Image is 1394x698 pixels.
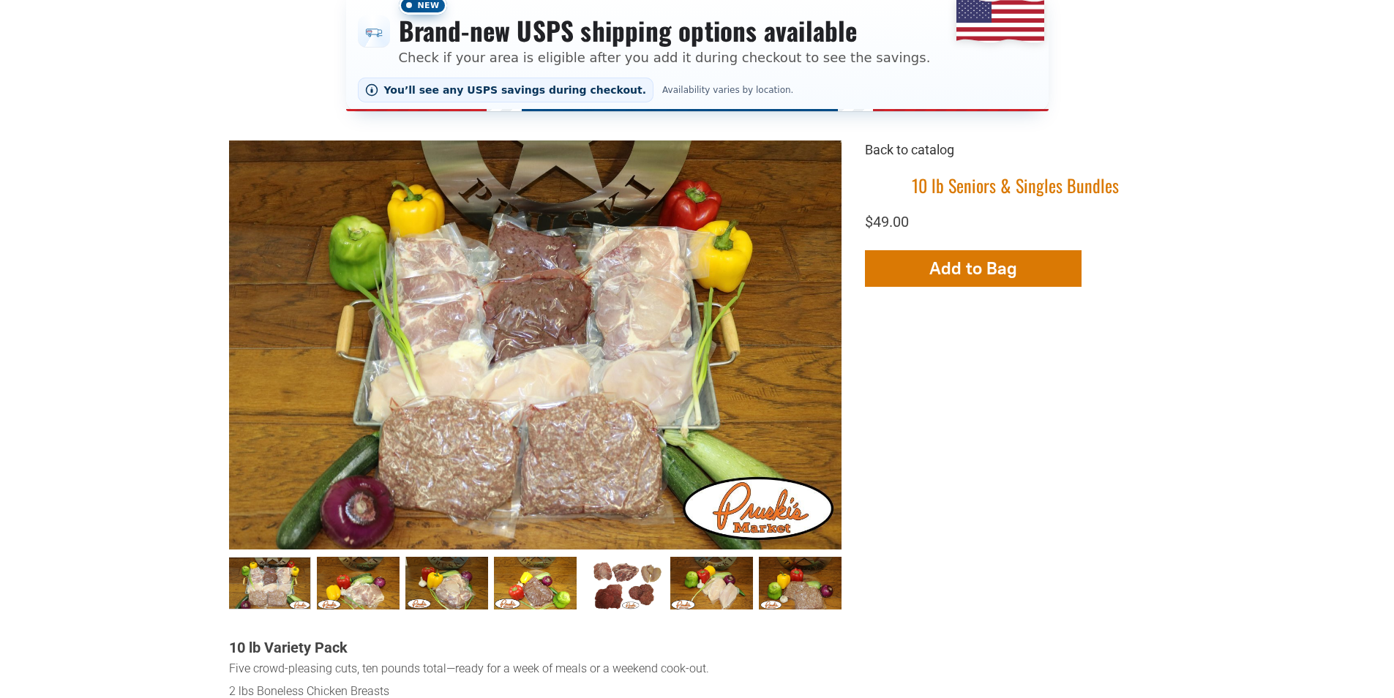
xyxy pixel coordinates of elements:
img: 10 lb Seniors & Singles Bundles [229,140,842,549]
a: 10 lb Seniors &amp; Singles Bundles 0 [228,557,311,610]
h3: Brand-new USPS shipping options available [399,15,931,47]
div: Breadcrumbs [865,140,1166,173]
span: $49.00 [865,213,909,230]
h1: 10 lb Seniors & Singles Bundles [865,174,1166,197]
button: Add to Bag [865,250,1082,287]
div: Five crowd-pleasing cuts, ten pounds total—ready for a week of meals or a weekend cook-out. [229,661,842,677]
a: Seniors &amp; Singles Bundles002 1 [317,557,400,610]
p: Check if your area is eligible after you add it during checkout to see the savings. [399,48,931,67]
span: Add to Bag [929,258,1017,279]
span: You’ll see any USPS savings during checkout. [384,84,647,96]
a: Seniors &amp; Singles Bundles006 5 [670,557,753,610]
div: 10 lb Variety Pack [229,637,842,658]
a: Seniors &amp; Singles Bundles007 6 [759,557,842,610]
a: Seniors &amp; Singles Bundles005 4 [582,557,665,610]
a: Seniors &amp; Singles Bundles004 3 [494,557,577,610]
a: Back to catalog [865,142,954,157]
span: Availability varies by location. [659,85,796,95]
a: Seniors &amp; Singles Bundles003 2 [405,557,488,610]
